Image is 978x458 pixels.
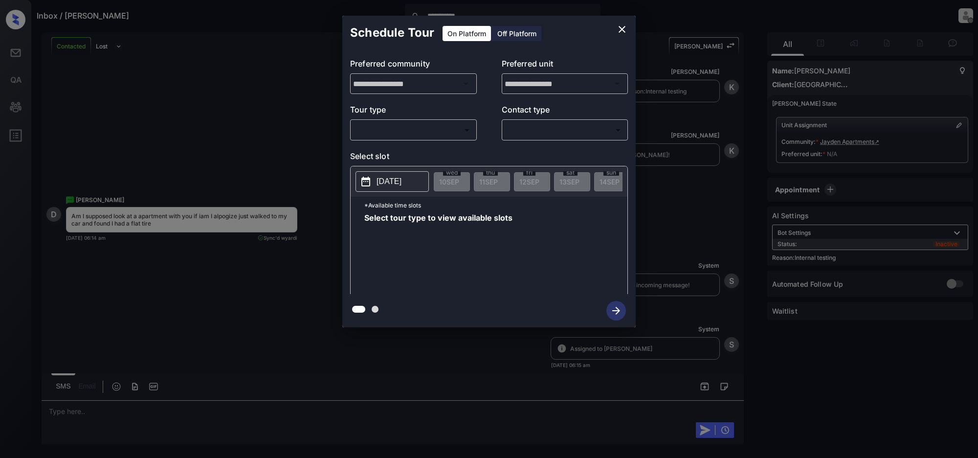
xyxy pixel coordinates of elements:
p: Preferred community [350,58,477,73]
p: *Available time slots [364,197,627,214]
div: On Platform [443,26,491,41]
p: Preferred unit [502,58,628,73]
p: [DATE] [377,176,401,187]
p: Contact type [502,104,628,119]
h2: Schedule Tour [342,16,442,50]
p: Select slot [350,150,628,166]
button: close [612,20,632,39]
span: Select tour type to view available slots [364,214,512,292]
div: Off Platform [492,26,541,41]
p: Tour type [350,104,477,119]
button: [DATE] [356,171,429,192]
